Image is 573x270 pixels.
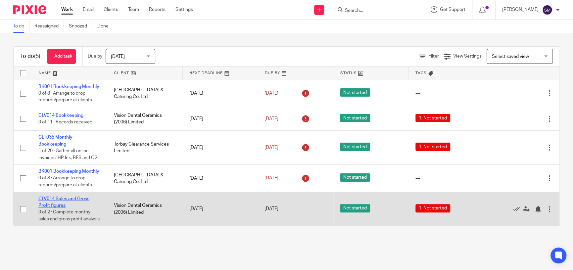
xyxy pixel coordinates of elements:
a: CLT035 Monthly Bookkeeping [38,135,72,146]
span: [DATE] [264,91,278,96]
td: Vision Dental Ceramics (2006) Limited [107,107,183,130]
a: Work [61,6,73,13]
img: svg%3E [542,5,552,15]
span: 0 of 11 · Records received [38,120,92,124]
span: 0 of 8 · Arrange to drop records/prepare at clients [38,91,92,103]
span: [DATE] [264,206,278,211]
td: [DATE] [182,107,258,130]
span: 1. Not started [415,114,450,122]
td: [DATE] [182,192,258,226]
a: Reassigned [34,20,64,33]
input: Search [344,8,404,14]
td: [DATE] [182,80,258,107]
td: [DATE] [182,165,258,192]
span: [DATE] [264,116,278,121]
td: [GEOGRAPHIC_DATA] & Catering Co. Ltd [107,165,183,192]
a: Email [83,6,94,13]
span: 0 of 8 · Arrange to drop records/prepare at clients [38,176,92,188]
img: Pixie [13,5,46,14]
span: Not started [340,114,370,122]
a: Snoozed [69,20,92,33]
a: Clients [104,6,118,13]
a: Reports [149,6,166,13]
span: Not started [340,88,370,97]
div: --- [415,90,478,97]
span: Not started [340,173,370,182]
span: [DATE] [264,145,278,150]
p: [PERSON_NAME] [502,6,539,13]
span: Filter [428,54,439,59]
div: --- [415,175,478,182]
a: CLV014 Bookkeeping [38,113,83,118]
a: Done [97,20,114,33]
span: 1 of 20 · Gather all online invoices: HP Ink, BES and O2 [38,149,97,160]
span: [DATE] [111,54,125,59]
a: + Add task [47,49,76,64]
span: Not started [340,204,370,212]
span: Get Support [440,7,465,12]
a: Mark as done [513,205,523,212]
span: 1. Not started [415,204,450,212]
a: To do [13,20,29,33]
span: Tags [415,71,427,75]
p: Due by [88,53,102,60]
span: 0 of 2 · Complete monthy sales and gross profit analysis [38,210,100,222]
span: Not started [340,143,370,151]
td: Torbay Clearance Services Limited [107,131,183,165]
a: Team [128,6,139,13]
td: Vision Dental Ceramics (2006) Limited [107,192,183,226]
a: BK001 Bookkeeping Monthly [38,84,99,89]
span: Select saved view [492,54,529,59]
a: Settings [175,6,193,13]
span: 1. Not started [415,143,450,151]
span: View Settings [453,54,482,59]
a: CLV014 Sales and Gross Profit figures [38,197,89,208]
td: [GEOGRAPHIC_DATA] & Catering Co. Ltd [107,80,183,107]
td: [DATE] [182,131,258,165]
a: BK001 Bookkeeping Monthly [38,169,99,174]
h1: To do [20,53,40,60]
span: (5) [34,54,40,59]
span: [DATE] [264,176,278,181]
